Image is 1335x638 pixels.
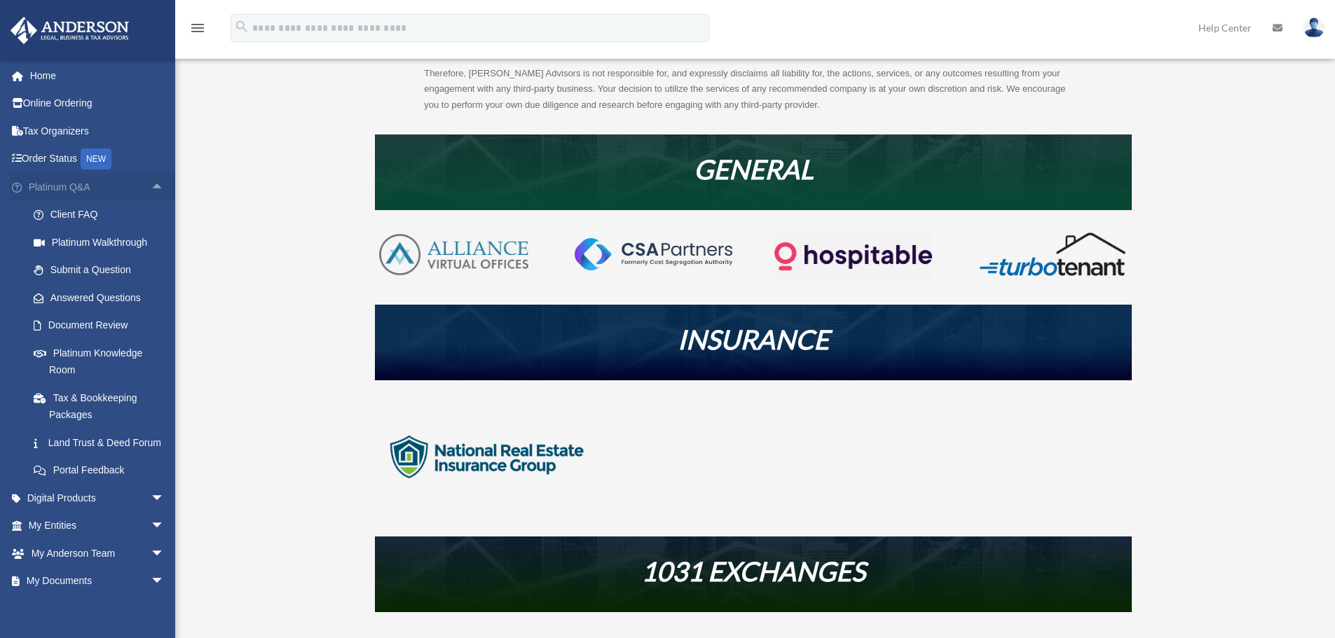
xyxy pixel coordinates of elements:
span: arrow_drop_down [151,484,179,513]
img: CSA-partners-Formerly-Cost-Segregation-Authority [575,238,732,270]
a: Tax & Bookkeeping Packages [20,384,186,429]
span: arrow_drop_down [151,539,179,568]
i: menu [189,20,206,36]
a: Portal Feedback [20,457,186,485]
span: arrow_drop_up [151,173,179,202]
a: Platinum Knowledge Room [20,339,186,384]
a: Land Trust & Deed Forum [20,429,186,457]
em: 1031 EXCHANGES [641,555,865,587]
img: logo-nreig [375,401,599,513]
a: Submit a Question [20,256,186,284]
a: Answered Questions [20,284,186,312]
span: arrow_drop_down [151,567,179,596]
a: My Anderson Teamarrow_drop_down [10,539,186,567]
img: Anderson Advisors Platinum Portal [6,17,133,44]
div: NEW [81,148,111,169]
a: Home [10,62,186,90]
a: My Documentsarrow_drop_down [10,567,186,595]
em: GENERAL [694,153,814,185]
a: Platinum Walkthrough [20,228,186,256]
img: User Pic [1303,18,1324,38]
a: Client FAQ [20,201,186,229]
a: Platinum Q&Aarrow_drop_up [10,173,186,201]
a: Order StatusNEW [10,145,186,174]
a: Tax Organizers [10,117,186,145]
i: search [234,19,249,34]
img: turbotenant [973,231,1131,277]
a: Document Review [20,312,186,340]
a: Digital Productsarrow_drop_down [10,484,186,512]
a: My Entitiesarrow_drop_down [10,512,186,540]
img: AVO-logo-1-color [375,231,533,279]
span: arrow_drop_down [151,512,179,541]
a: Online Ordering [10,90,186,118]
a: menu [189,25,206,36]
em: INSURANCE [678,323,829,355]
img: Logo-transparent-dark [774,231,932,282]
p: Therefore, [PERSON_NAME] Advisors is not responsible for, and expressly disclaims all liability f... [424,66,1083,113]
